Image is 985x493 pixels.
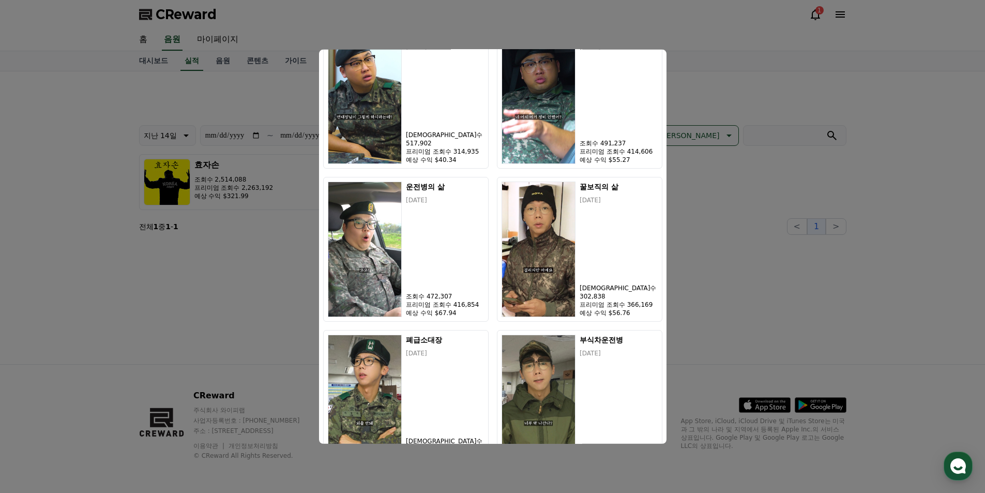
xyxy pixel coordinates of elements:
a: 대화 [68,328,133,354]
span: 대화 [95,344,107,352]
span: 홈 [33,343,39,352]
a: 설정 [133,328,199,354]
p: [DATE] [406,42,483,51]
p: 프리미엄 조회수 314,935 [406,147,483,155]
button: 대대장 운전병 대대장 운전병 [DATE] [DEMOGRAPHIC_DATA]수 517,902 프리미엄 조회수 314,935 예상 수익 $40.34 [323,23,489,168]
div: modal [319,49,666,443]
p: [DATE] [580,349,657,357]
p: [DATE] [406,196,483,204]
p: 프리미엄 조회수 416,854 [406,300,483,308]
h5: 폐급소대장 [406,334,483,345]
p: [DEMOGRAPHIC_DATA]수 279,523 [406,437,483,453]
span: 설정 [160,343,172,352]
img: 폐급소대장 [328,334,402,470]
img: 대대장운전병[2] [502,28,576,163]
button: 부식차운전병 부식차운전병 [DATE] 조회수 211,001 프리미엄 조회수 247,233 예상 수익 $31.69 [497,330,662,474]
a: 홈 [3,328,68,354]
p: [DEMOGRAPHIC_DATA]수 302,838 [580,283,657,300]
p: 조회수 472,307 [406,292,483,300]
p: 예상 수익 $56.76 [580,308,657,317]
h5: 운전병의 삶 [406,181,483,191]
p: 예상 수익 $55.27 [580,155,657,163]
p: 프리미엄 조회수 366,169 [580,300,657,308]
h5: 부식차운전병 [580,334,657,345]
p: [DEMOGRAPHIC_DATA]수 517,902 [406,130,483,147]
img: 운전병의 삶 [328,181,402,317]
img: 꿀보직의 삶 [502,181,576,317]
button: 폐급소대장 폐급소대장 [DATE] [DEMOGRAPHIC_DATA]수 279,523 프리미엄 조회수 273,070 예상 수익 $38.69 [323,330,489,474]
p: 예상 수익 $40.34 [406,155,483,163]
img: 대대장 운전병 [328,28,402,163]
button: 운전병의 삶 운전병의 삶 [DATE] 조회수 472,307 프리미엄 조회수 416,854 예상 수익 $67.94 [323,176,489,321]
p: [DATE] [580,42,657,51]
p: 프리미엄 조회수 414,606 [580,147,657,155]
p: [DATE] [406,349,483,357]
button: 꿀보직의 삶 꿀보직의 삶 [DATE] [DEMOGRAPHIC_DATA]수 302,838 프리미엄 조회수 366,169 예상 수익 $56.76 [497,176,662,321]
img: 부식차운전병 [502,334,576,470]
p: 조회수 491,237 [580,139,657,147]
p: [DATE] [580,196,657,204]
p: 예상 수익 $67.94 [406,308,483,317]
button: 대대장운전병[2] 대대장운전병[2] [DATE] 조회수 491,237 프리미엄 조회수 414,606 예상 수익 $55.27 [497,23,662,168]
h5: 꿀보직의 삶 [580,181,657,191]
